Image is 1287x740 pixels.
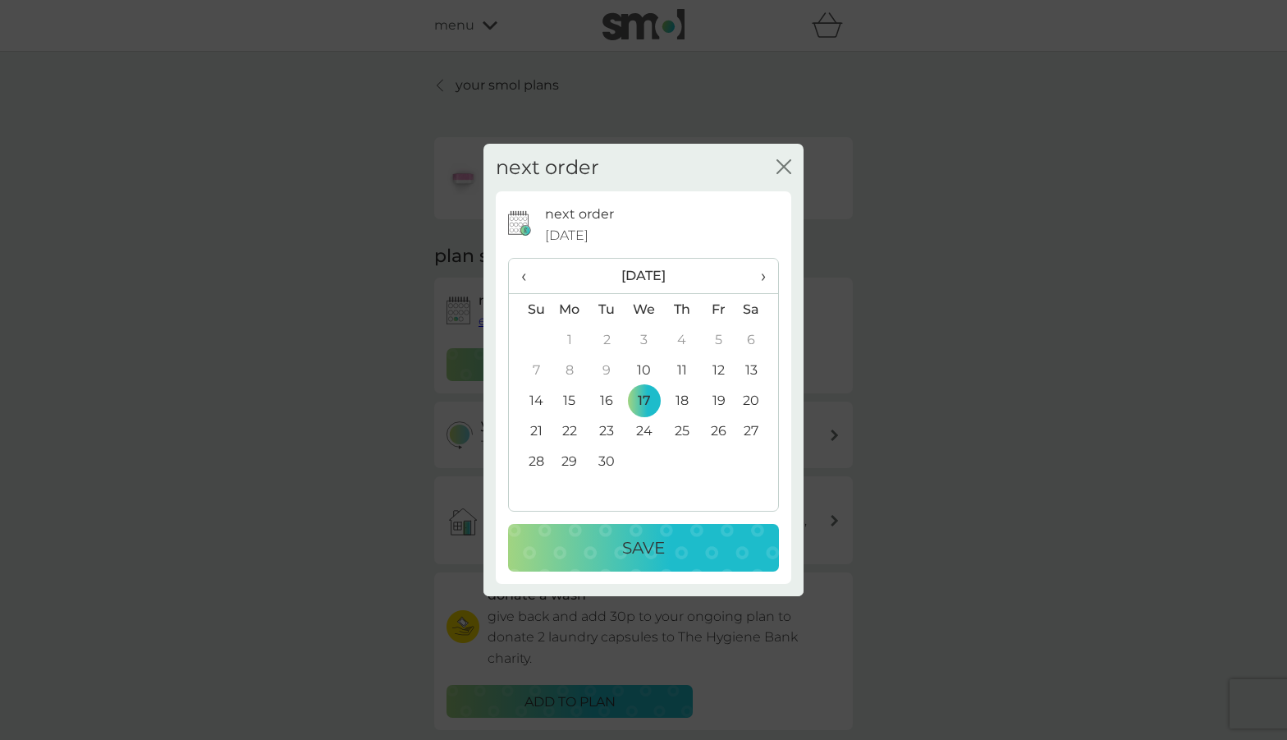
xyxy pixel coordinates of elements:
span: ‹ [521,259,538,293]
p: Save [622,535,665,561]
td: 28 [509,446,551,476]
td: 3 [625,324,663,355]
span: › [749,259,766,293]
td: 7 [509,355,551,385]
td: 26 [700,416,737,446]
td: 25 [663,416,700,446]
td: 12 [700,355,737,385]
td: 24 [625,416,663,446]
td: 1 [551,324,589,355]
td: 2 [589,324,625,355]
td: 10 [625,355,663,385]
td: 23 [589,416,625,446]
td: 15 [551,385,589,416]
td: 27 [737,416,778,446]
th: Fr [700,294,737,325]
h2: next order [496,156,599,180]
td: 19 [700,385,737,416]
td: 4 [663,324,700,355]
td: 22 [551,416,589,446]
button: close [776,159,791,177]
th: Su [509,294,551,325]
th: We [625,294,663,325]
th: [DATE] [551,259,737,294]
td: 30 [589,446,625,476]
td: 11 [663,355,700,385]
th: Th [663,294,700,325]
td: 13 [737,355,778,385]
td: 29 [551,446,589,476]
th: Mo [551,294,589,325]
td: 21 [509,416,551,446]
td: 17 [625,385,663,416]
p: next order [545,204,614,225]
td: 9 [589,355,625,385]
td: 16 [589,385,625,416]
td: 8 [551,355,589,385]
td: 20 [737,385,778,416]
th: Tu [589,294,625,325]
span: [DATE] [545,225,589,246]
td: 5 [700,324,737,355]
td: 6 [737,324,778,355]
button: Save [508,524,779,572]
th: Sa [737,294,778,325]
td: 18 [663,385,700,416]
td: 14 [509,385,551,416]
